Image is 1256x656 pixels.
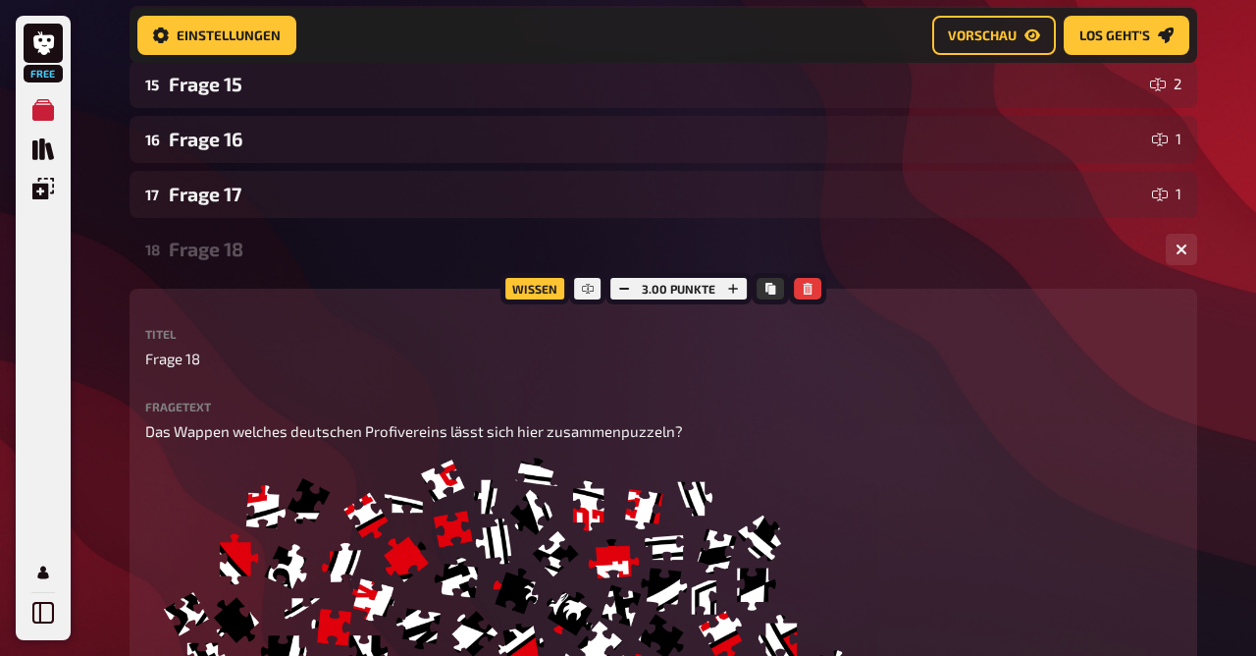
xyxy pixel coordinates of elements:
[145,241,161,258] div: 18
[145,348,200,370] span: Frage 18
[145,186,161,203] div: 17
[605,273,752,304] div: 3.00 Punkte
[24,169,63,208] a: Einblendungen
[948,28,1017,42] span: Vorschau
[26,68,61,80] span: Free
[145,401,1181,412] label: Fragetext
[1152,132,1181,147] div: 1
[169,238,1150,260] div: Frage 18
[169,73,1142,95] div: Frage 15
[169,128,1144,150] div: Frage 16
[145,328,1181,340] label: Titel
[24,553,63,592] a: Profil
[145,422,683,440] span: Das Wappen welches deutschen Profivereins lässt sich hier zusammenpuzzeln?
[24,90,63,130] a: Meine Quizze
[145,76,161,93] div: 15
[1079,28,1150,42] span: Los geht's
[1064,16,1189,55] button: Los geht's
[1152,187,1181,202] div: 1
[169,183,1144,205] div: Frage 17
[932,16,1056,55] button: Vorschau
[137,16,296,55] button: Einstellungen
[145,131,161,148] div: 16
[24,130,63,169] a: Quiz Sammlung
[1150,77,1181,92] div: 2
[177,28,281,42] span: Einstellungen
[500,273,569,304] div: Wissen
[757,278,784,300] button: Kopieren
